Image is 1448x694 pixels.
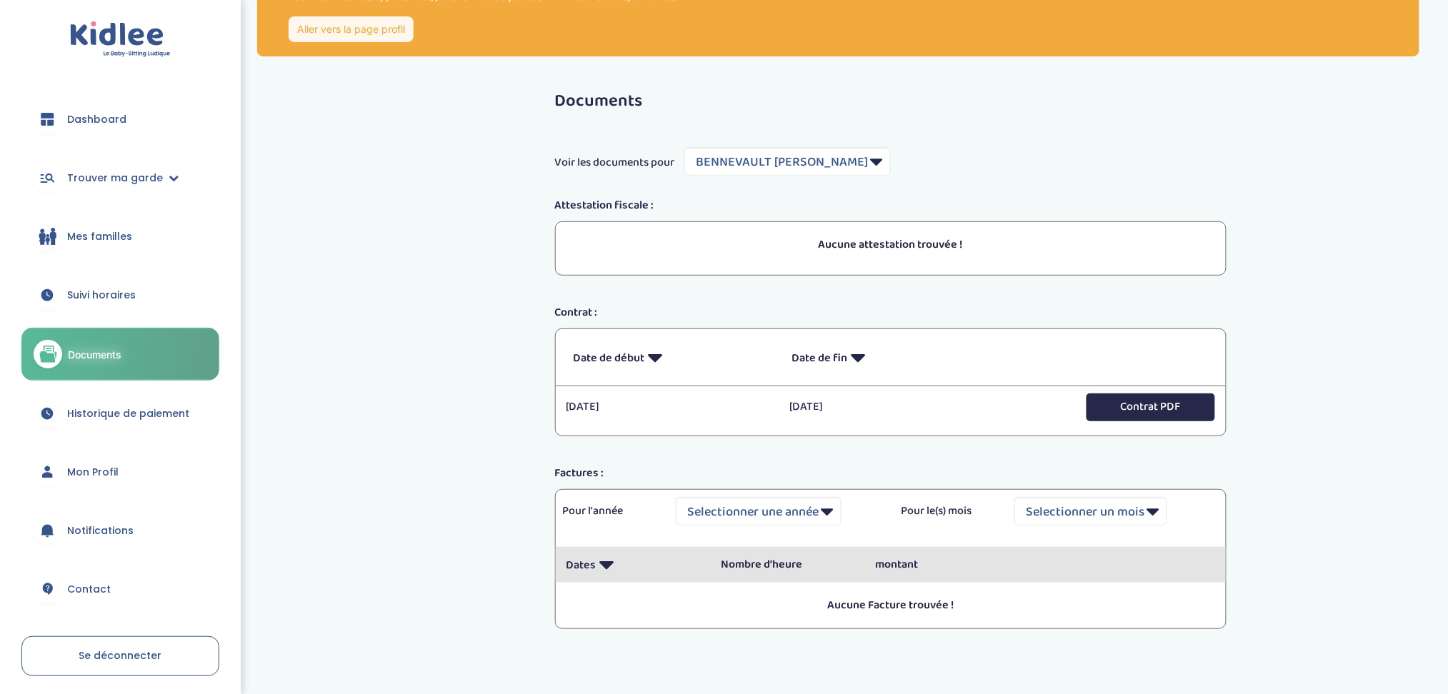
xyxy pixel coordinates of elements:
[574,236,1208,253] p: Aucune attestation trouvée !
[21,211,219,262] a: Mes familles
[67,465,119,480] span: Mon Profil
[67,582,111,597] span: Contact
[21,328,219,381] a: Documents
[67,288,136,303] span: Suivi horaires
[21,388,219,439] a: Historique de paiement
[21,636,219,676] a: Se déconnecter
[555,92,1227,111] h3: Documents
[789,398,992,416] p: [DATE]
[544,465,1237,482] div: Factures :
[721,556,854,573] p: Nombre d’heure
[21,152,219,203] a: Trouver ma garde
[1087,393,1215,421] button: Contrat PDF
[21,446,219,498] a: Mon Profil
[21,563,219,615] a: Contact
[21,505,219,556] a: Notifications
[70,21,171,58] img: logo.svg
[555,154,675,171] span: Voir les documents pour
[67,171,163,186] span: Trouver ma garde
[67,523,134,538] span: Notifications
[566,597,1215,614] p: Aucune Facture trouvée !
[544,304,1237,321] div: Contrat :
[574,340,771,375] p: Date de début
[67,406,189,421] span: Historique de paiement
[902,503,993,520] p: Pour le(s) mois
[876,556,1009,573] p: montant
[21,269,219,321] a: Suivi horaires
[79,648,162,663] span: Se déconnecter
[67,229,132,244] span: Mes familles
[544,197,1237,214] div: Attestation fiscale :
[68,347,121,362] span: Documents
[792,340,989,375] p: Date de fin
[289,16,414,42] a: Aller vers la page profil
[1087,398,1215,414] a: Contrat PDF
[21,94,219,145] a: Dashboard
[563,503,654,520] p: Pour l'année
[566,547,700,582] p: Dates
[566,398,769,416] p: [DATE]
[67,112,126,127] span: Dashboard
